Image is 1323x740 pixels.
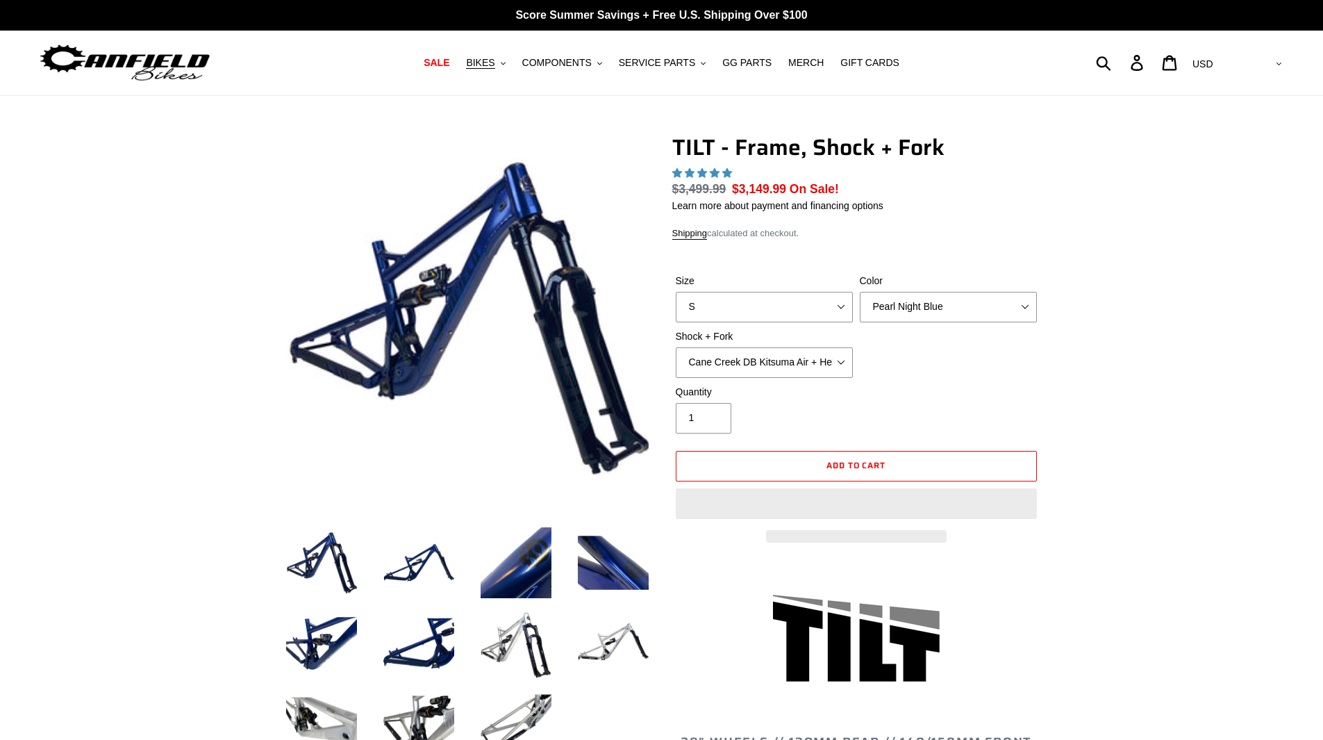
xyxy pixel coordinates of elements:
[38,41,212,85] img: Canfield Bikes
[676,274,853,288] label: Size
[676,385,853,400] label: Quantity
[619,57,695,69] span: SERVICE PARTS
[381,525,457,601] img: Load image into Gallery viewer, TILT - Frame, Shock + Fork
[826,459,886,472] span: Add to cart
[781,54,831,72] a: MERCH
[833,54,906,72] a: GIFT CARDS
[478,525,554,601] img: Load image into Gallery viewer, TILT - Frame, Shock + Fork
[575,605,651,682] img: Load image into Gallery viewer, TILT - Frame, Shock + Fork
[1104,47,1139,78] input: Search
[672,167,735,179] span: 5.00 stars
[840,57,899,69] span: GIFT CARDS
[459,54,512,72] button: BIKES
[612,54,713,72] button: SERVICE PARTS
[860,274,1037,288] label: Color
[672,228,708,240] a: Shipping
[722,57,772,69] span: GG PARTS
[790,180,839,198] span: On Sale!
[672,134,1040,161] h1: TILT - Frame, Shock + Fork
[283,525,360,601] img: Load image into Gallery viewer, TILT - Frame, Shock + Fork
[417,54,456,72] a: SALE
[522,57,592,69] span: COMPONENTS
[424,57,449,69] span: SALE
[788,57,824,69] span: MERCH
[575,525,651,601] img: Load image into Gallery viewer, TILT - Frame, Shock + Fork
[515,54,609,72] button: COMPONENTS
[466,57,494,69] span: BIKES
[672,227,1040,240] div: calculated at checkout.
[381,605,457,682] img: Load image into Gallery viewer, TILT - Frame, Shock + Fork
[715,54,779,72] a: GG PARTS
[732,182,786,196] span: $3,149.99
[672,182,726,196] s: $3,499.99
[283,605,360,682] img: Load image into Gallery viewer, TILT - Frame, Shock + Fork
[286,137,649,500] img: TILT - Frame, Shock + Fork
[478,605,554,682] img: Load image into Gallery viewer, TILT - Frame, Shock + Fork
[676,329,853,344] label: Shock + Fork
[676,451,1037,482] button: Add to cart
[672,200,883,211] a: Learn more about payment and financing options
